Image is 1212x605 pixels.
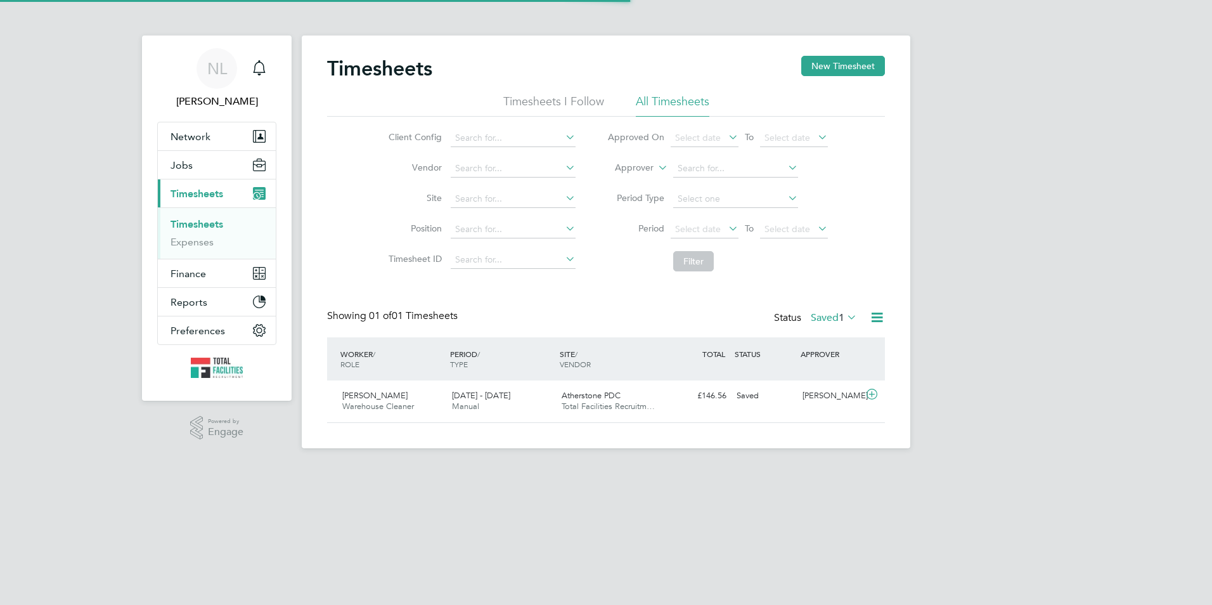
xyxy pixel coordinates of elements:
a: Expenses [171,236,214,248]
div: SITE [557,342,666,375]
span: [PERSON_NAME] [342,390,408,401]
input: Search for... [451,190,576,208]
span: 01 Timesheets [369,309,458,322]
button: Timesheets [158,179,276,207]
span: 1 [839,311,844,324]
span: Finance [171,268,206,280]
button: Jobs [158,151,276,179]
span: To [741,129,757,145]
a: Go to home page [157,358,276,378]
li: All Timesheets [636,94,709,117]
span: / [373,349,375,359]
input: Search for... [673,160,798,178]
button: Preferences [158,316,276,344]
a: NL[PERSON_NAME] [157,48,276,109]
div: APPROVER [797,342,863,365]
label: Saved [811,311,857,324]
div: Saved [732,386,797,407]
div: Status [774,309,860,327]
span: Select date [764,223,810,235]
div: [PERSON_NAME] [797,386,863,407]
span: Manual [452,401,479,412]
span: Reports [171,296,207,308]
input: Search for... [451,160,576,178]
span: ROLE [340,359,359,369]
span: Atherstone PDC [562,390,621,401]
button: New Timesheet [801,56,885,76]
span: Nicola Lawrence [157,94,276,109]
span: / [477,349,480,359]
span: Network [171,131,210,143]
span: To [741,220,757,237]
span: Select date [764,132,810,143]
span: Engage [208,427,243,438]
button: Network [158,122,276,150]
label: Vendor [385,162,442,173]
input: Select one [673,190,798,208]
span: Warehouse Cleaner [342,401,414,412]
a: Powered byEngage [190,416,244,440]
span: VENDOR [560,359,591,369]
label: Position [385,223,442,234]
div: STATUS [732,342,797,365]
input: Search for... [451,251,576,269]
span: [DATE] - [DATE] [452,390,510,401]
nav: Main navigation [142,36,292,401]
label: Approved On [607,131,664,143]
img: tfrecruitment-logo-retina.png [191,358,243,378]
span: NL [207,60,227,77]
span: Select date [675,223,721,235]
li: Timesheets I Follow [503,94,604,117]
div: £146.56 [666,386,732,407]
label: Period [607,223,664,234]
h2: Timesheets [327,56,432,81]
div: WORKER [337,342,447,375]
span: / [575,349,577,359]
button: Reports [158,288,276,316]
span: Jobs [171,159,193,171]
span: TOTAL [702,349,725,359]
label: Timesheet ID [385,253,442,264]
span: 01 of [369,309,392,322]
span: Powered by [208,416,243,427]
input: Search for... [451,221,576,238]
label: Approver [596,162,654,174]
div: PERIOD [447,342,557,375]
a: Timesheets [171,218,223,230]
input: Search for... [451,129,576,147]
div: Showing [327,309,460,323]
div: Timesheets [158,207,276,259]
span: Timesheets [171,188,223,200]
span: Total Facilities Recruitm… [562,401,655,412]
button: Finance [158,259,276,287]
label: Period Type [607,192,664,204]
label: Client Config [385,131,442,143]
span: TYPE [450,359,468,369]
label: Site [385,192,442,204]
span: Select date [675,132,721,143]
span: Preferences [171,325,225,337]
button: Filter [673,251,714,271]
